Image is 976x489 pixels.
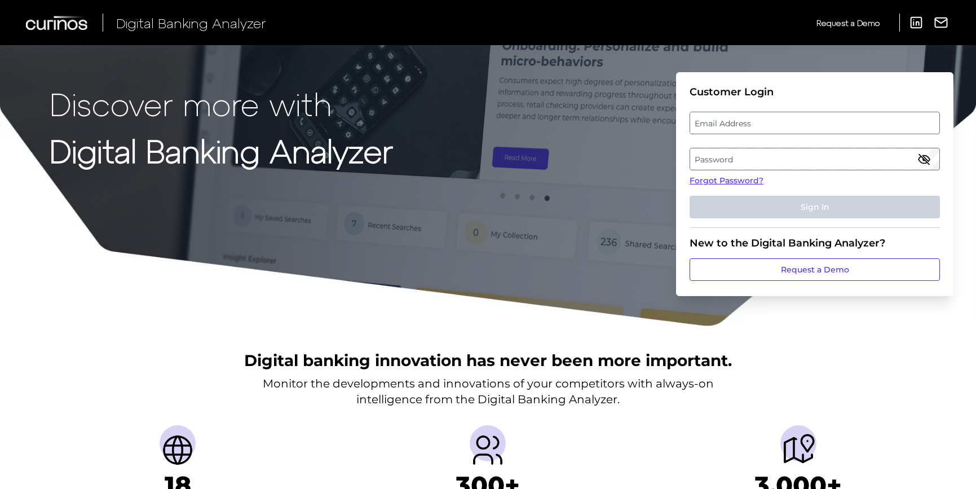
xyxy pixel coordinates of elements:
[160,432,196,468] img: Countries
[816,18,880,28] span: Request a Demo
[244,350,732,371] h2: Digital banking innovation has never been more important.
[780,432,816,468] img: Journeys
[816,14,880,32] a: Request a Demo
[50,86,393,121] p: Discover more with
[690,258,940,281] a: Request a Demo
[690,196,940,218] button: Sign In
[690,237,940,249] div: New to the Digital Banking Analyzer?
[116,15,266,31] span: Digital Banking Analyzer
[470,432,506,468] img: Providers
[263,376,714,407] p: Monitor the developments and innovations of your competitors with always-on intelligence from the...
[50,131,393,169] strong: Digital Banking Analyzer
[690,86,940,98] div: Customer Login
[690,149,939,169] label: Password
[690,175,940,187] a: Forgot Password?
[26,16,89,30] img: Curinos
[690,113,939,133] label: Email Address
